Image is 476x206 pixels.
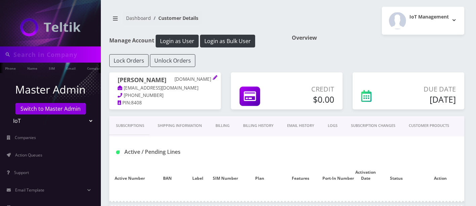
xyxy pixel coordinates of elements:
button: Lock Orders [109,54,149,67]
h1: Overview [292,35,464,41]
a: Company [84,63,106,73]
th: Label [184,163,211,188]
th: Action [417,163,464,188]
span: Action Queues [15,152,42,158]
h1: Active / Pending Lines [116,149,223,155]
a: Email [63,63,79,73]
p: Due Date [396,84,456,94]
a: Billing History [236,116,280,135]
button: Login as User [156,35,199,47]
a: Phone [2,63,19,73]
a: Login as Bulk User [200,37,255,44]
nav: breadcrumb [109,11,282,30]
span: 8408 [131,100,142,106]
a: Switch to Master Admin [15,103,86,114]
p: [DOMAIN_NAME] [174,76,212,82]
button: Login as Bulk User [200,35,255,47]
a: Name [24,63,41,73]
th: Status [376,163,416,188]
h1: [PERSON_NAME] [118,76,212,84]
span: Companies [15,135,36,140]
th: Activation Date [355,163,376,188]
a: LOGS [321,116,344,135]
a: EMAIL HISTORY [280,116,321,135]
span: Email Template [15,187,44,193]
a: CUSTOMER PRODUCTS [402,116,456,135]
th: Features [280,163,321,188]
h1: Manage Account [109,35,282,47]
th: Plan [239,163,280,188]
a: Shipping Information [151,116,209,135]
a: SIM [45,63,58,73]
th: Port-In Number [321,163,355,188]
p: Credit [283,84,334,94]
a: Login as User [154,37,200,44]
h5: $0.00 [283,94,334,104]
h2: IoT Management [409,14,449,20]
h5: [DATE] [396,94,456,104]
a: [EMAIL_ADDRESS][DOMAIN_NAME] [118,85,198,92]
a: SUBSCRIPTION CHANGES [344,116,402,135]
th: Active Number [109,163,150,188]
span: Support [14,170,29,175]
th: SIM Number [211,163,239,188]
input: Search in Company [13,48,99,61]
button: Unlock Orders [150,54,195,67]
li: Customer Details [151,14,198,22]
img: Active / Pending Lines [116,150,120,154]
img: IoT [20,18,81,36]
button: IoT Management [382,7,464,35]
span: [PHONE_NUMBER] [124,92,163,98]
th: BAN [150,163,184,188]
a: Dashboard [126,15,151,21]
a: PIN: [118,100,131,106]
a: Subscriptions [109,116,151,135]
a: Billing [209,116,236,135]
